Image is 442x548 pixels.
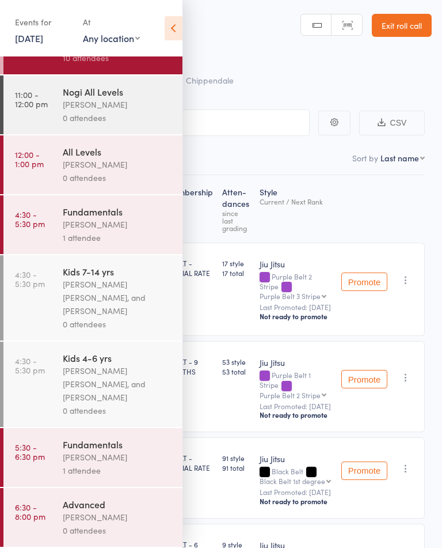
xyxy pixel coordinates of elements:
div: 0 attendees [63,171,173,184]
a: 11:00 -12:00 pmNogi All Levels[PERSON_NAME]0 attendees [3,75,182,134]
time: 11:00 - 12:00 pm [15,90,48,108]
button: Promote [341,273,387,291]
div: Jiu Jitsu [260,453,332,464]
div: [PERSON_NAME] [PERSON_NAME], and [PERSON_NAME] [63,364,173,404]
div: Style [255,180,337,237]
div: Nogi All Levels [63,85,173,98]
div: Kids 7-14 yrs [63,265,173,278]
div: Black Belt [260,467,332,485]
span: 17 total [222,268,250,278]
div: ADULT - 9 MONTHS [166,357,214,376]
a: Exit roll call [372,14,432,37]
div: since last grading [222,209,250,232]
div: Purple Belt 3 Stripe [260,292,321,300]
div: [PERSON_NAME] [63,218,173,231]
a: 4:30 -5:30 pmKids 4-6 yrs[PERSON_NAME] [PERSON_NAME], and [PERSON_NAME]0 attendees [3,342,182,427]
div: Purple Belt 1 Stripe [260,371,332,398]
div: 10 attendees [63,51,173,65]
div: Advanced [63,498,173,511]
div: Membership [161,180,218,237]
span: 17 style [222,258,250,268]
div: Last name [380,152,419,164]
div: 0 attendees [63,318,173,331]
div: [PERSON_NAME] [63,451,173,464]
time: 12:00 - 1:00 pm [15,150,44,168]
time: 4:30 - 5:30 pm [15,270,45,288]
div: Atten­dances [218,180,255,237]
div: 0 attendees [63,404,173,417]
span: 53 style [222,357,250,366]
div: Purple Belt 2 Stripe [260,273,332,300]
div: [PERSON_NAME] [63,158,173,171]
a: 4:30 -5:30 pmFundamentals[PERSON_NAME]1 attendee [3,195,182,254]
button: CSV [359,111,425,135]
div: Fundamentals [63,438,173,451]
div: Purple Belt 2 Stripe [260,391,321,399]
div: 0 attendees [63,524,173,537]
span: 91 style [222,453,250,463]
time: 4:30 - 5:30 pm [15,356,45,375]
div: Kids 4-6 yrs [63,352,173,364]
div: [PERSON_NAME] [63,98,173,111]
div: Current / Next Rank [260,198,332,205]
div: Jiu Jitsu [260,357,332,368]
time: 6:30 - 8:00 pm [15,502,45,521]
a: 4:30 -5:30 pmKids 7-14 yrs[PERSON_NAME] [PERSON_NAME], and [PERSON_NAME]0 attendees [3,255,182,341]
time: 5:30 - 6:30 pm [15,443,45,461]
div: 1 attendee [63,464,173,477]
div: ADULT - SPECIAL RATE [166,453,214,473]
small: Last Promoted: [DATE] [260,303,332,311]
a: [DATE] [15,32,43,44]
div: [PERSON_NAME] [63,511,173,524]
div: Fundamentals [63,205,173,218]
div: 0 attendees [63,111,173,124]
div: All Levels [63,145,173,158]
a: 6:30 -8:00 pmAdvanced[PERSON_NAME]0 attendees [3,488,182,547]
div: ADULT - SPECIAL RATE [166,258,214,278]
a: 5:30 -6:30 pmFundamentals[PERSON_NAME]1 attendee [3,428,182,487]
small: Last Promoted: [DATE] [260,402,332,410]
button: Promote [341,462,387,480]
small: Last Promoted: [DATE] [260,488,332,496]
div: 1 attendee [63,231,173,244]
div: Not ready to promote [260,312,332,321]
time: 4:30 - 5:30 pm [15,210,45,228]
label: Sort by [352,152,378,164]
div: Not ready to promote [260,410,332,419]
div: Jiu Jitsu [260,258,332,270]
span: 91 total [222,463,250,473]
div: Any location [83,32,140,44]
div: Black Belt 1st degree [260,477,325,485]
button: Promote [341,370,387,388]
div: Not ready to promote [260,497,332,506]
div: Events for [15,13,71,32]
div: At [83,13,140,32]
span: 53 total [222,366,250,376]
span: Chippendale [186,74,234,86]
div: [PERSON_NAME] [PERSON_NAME], and [PERSON_NAME] [63,278,173,318]
a: 12:00 -1:00 pmAll Levels[PERSON_NAME]0 attendees [3,135,182,194]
